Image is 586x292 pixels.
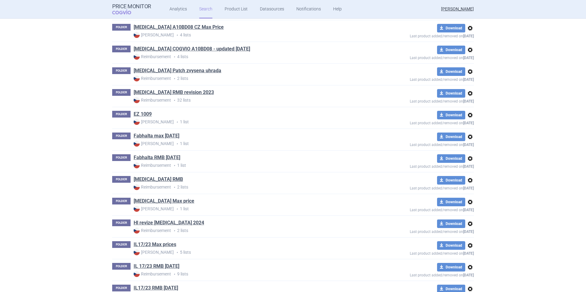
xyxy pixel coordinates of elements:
strong: [PERSON_NAME] [134,249,174,255]
p: FOLDER [112,198,131,204]
p: FOLDER [112,67,131,74]
a: [MEDICAL_DATA] A10BD08 CZ Max Price [134,24,224,31]
p: Last product added/removed on [365,98,474,103]
button: Download [437,241,465,250]
p: Last product added/removed on [365,250,474,256]
i: • [174,141,180,147]
button: Download [437,219,465,228]
i: • [171,163,177,169]
p: 1 list [134,206,365,212]
strong: [DATE] [463,143,474,147]
img: CZ [134,54,140,60]
strong: [PERSON_NAME] [134,119,174,125]
p: 5 lists [134,249,365,256]
p: 1 list [134,140,365,147]
a: [MEDICAL_DATA] COGVIO A10BD08 - updated [DATE] [134,46,250,52]
a: Fabhalta RMB [DATE] [134,154,180,161]
a: Fabhalta max [DATE] [134,133,179,139]
h1: IL17/23 Max prices [134,241,176,249]
strong: [DATE] [463,56,474,60]
p: FOLDER [112,89,131,96]
p: Last product added/removed on [365,54,474,60]
img: CZ [134,140,140,147]
p: 32 lists [134,97,365,103]
i: • [174,32,180,38]
i: • [171,228,177,234]
p: FOLDER [112,111,131,118]
p: Last product added/removed on [365,163,474,169]
button: Download [437,89,465,98]
h1: Fabhalta max 25.11.2024 [134,133,179,140]
strong: [DATE] [463,230,474,234]
a: IL17/23 RMB [DATE] [134,285,178,291]
button: Download [437,111,465,119]
p: 4 lists [134,32,365,38]
h1: Galvus Max price [134,198,194,206]
p: FOLDER [112,133,131,139]
p: Last product added/removed on [365,185,474,190]
p: FOLDER [112,219,131,226]
strong: [DATE] [463,99,474,103]
p: FOLDER [112,263,131,270]
i: • [174,119,180,125]
strong: [DATE] [463,251,474,256]
strong: [PERSON_NAME] [134,206,174,212]
img: CZ [134,75,140,81]
button: Download [437,24,465,32]
strong: Reimbursement [134,97,171,103]
p: FOLDER [112,176,131,183]
img: CZ [134,97,140,103]
p: Last product added/removed on [365,119,474,125]
a: EZ 1009 [134,111,152,118]
h1: Hl revize Kesimpta 2024 [134,219,204,227]
img: CZ [134,184,140,190]
button: Download [437,67,465,76]
i: • [174,206,180,212]
i: • [171,54,177,60]
p: Last product added/removed on [365,32,474,38]
p: 2 lists [134,184,365,190]
p: FOLDER [112,285,131,291]
a: IL17/23 Max prices [134,241,176,248]
strong: Reimbursement [134,162,171,168]
p: Last product added/removed on [365,76,474,82]
strong: [DATE] [463,208,474,212]
a: Hl revize [MEDICAL_DATA] 2024 [134,219,204,226]
p: FOLDER [112,46,131,52]
strong: Reimbursement [134,227,171,234]
button: Download [437,46,465,54]
h1: Fingolimod RMB [134,176,183,184]
button: Download [437,154,465,163]
h1: Eucreas COGVIO A10BD08 - updated 28.2.2019 [134,46,250,54]
a: [MEDICAL_DATA] Max price [134,198,194,204]
h1: EZ 1009 [134,111,152,119]
a: [MEDICAL_DATA] RMB [134,176,183,183]
strong: [DATE] [463,186,474,190]
a: IL 17/23 RMB [DATE] [134,263,179,270]
h1: Fabhalta RMB 25.11.2024 [134,154,180,162]
a: [MEDICAL_DATA] RMB revision 2023 [134,89,214,96]
h1: IL 17/23 RMB 1.10.2024 [134,263,179,271]
p: FOLDER [112,24,131,31]
p: Last product added/removed on [365,141,474,147]
button: Download [437,263,465,271]
i: • [174,249,180,256]
i: • [171,76,177,82]
img: CZ [134,227,140,234]
p: 2 lists [134,75,365,82]
p: Last product added/removed on [365,271,474,277]
p: FOLDER [112,154,131,161]
h1: Exelon RMB revision 2023 [134,89,214,97]
p: 9 lists [134,271,365,277]
strong: Reimbursement [134,75,171,81]
p: 4 lists [134,54,365,60]
strong: Reimbursement [134,271,171,277]
p: Last product added/removed on [365,228,474,234]
strong: Reimbursement [134,54,171,60]
button: Download [437,176,465,185]
span: COGVIO [112,9,140,14]
strong: [DATE] [463,164,474,169]
strong: [PERSON_NAME] [134,32,174,38]
p: FOLDER [112,241,131,248]
img: CZ [134,271,140,277]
